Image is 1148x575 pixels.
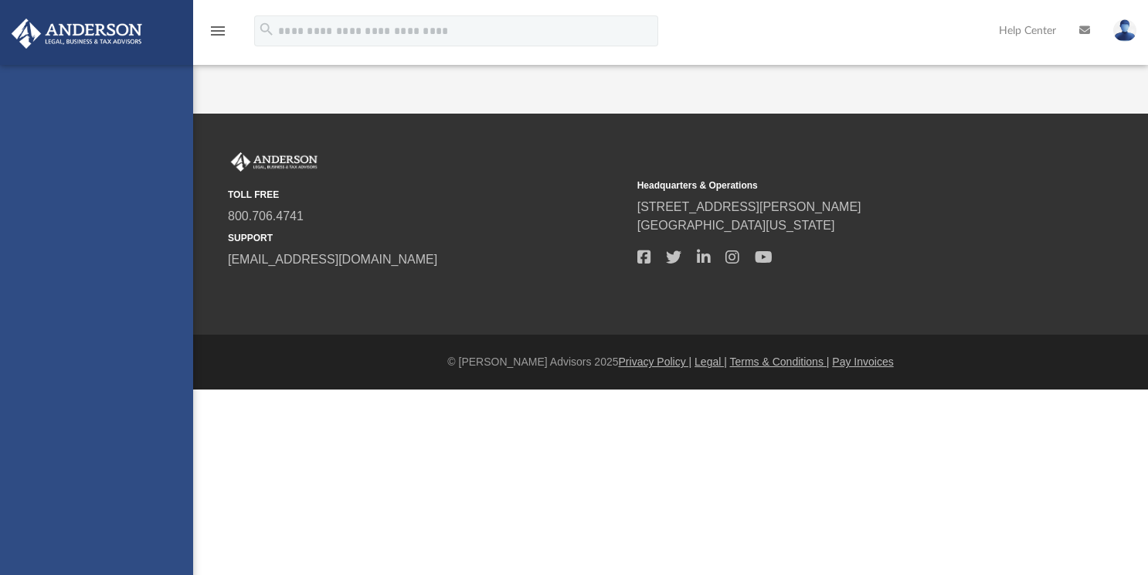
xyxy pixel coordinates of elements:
a: 800.706.4741 [228,209,304,223]
div: © [PERSON_NAME] Advisors 2025 [193,354,1148,370]
small: TOLL FREE [228,188,627,202]
small: SUPPORT [228,231,627,245]
a: Legal | [695,356,727,368]
a: Privacy Policy | [619,356,692,368]
small: Headquarters & Operations [637,179,1036,192]
a: [EMAIL_ADDRESS][DOMAIN_NAME] [228,253,437,266]
a: Terms & Conditions | [730,356,830,368]
img: Anderson Advisors Platinum Portal [7,19,147,49]
i: menu [209,22,227,40]
img: User Pic [1113,19,1136,42]
a: Pay Invoices [832,356,893,368]
a: [STREET_ADDRESS][PERSON_NAME] [637,200,861,213]
a: [GEOGRAPHIC_DATA][US_STATE] [637,219,835,232]
a: menu [209,29,227,40]
i: search [258,21,275,38]
img: Anderson Advisors Platinum Portal [228,152,321,172]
